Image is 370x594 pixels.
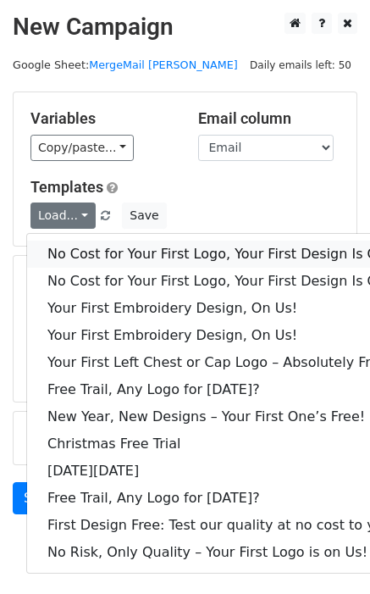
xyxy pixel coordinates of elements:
a: Copy/paste... [30,135,134,161]
a: Templates [30,178,103,196]
small: Google Sheet: [13,58,238,71]
a: Send [13,482,69,514]
a: Load... [30,203,96,229]
button: Save [122,203,166,229]
a: Daily emails left: 50 [244,58,357,71]
h2: New Campaign [13,13,357,42]
a: MergeMail [PERSON_NAME] [89,58,238,71]
span: Daily emails left: 50 [244,56,357,75]
h5: Email column [198,109,340,128]
h5: Variables [30,109,173,128]
iframe: Chat Widget [285,513,370,594]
